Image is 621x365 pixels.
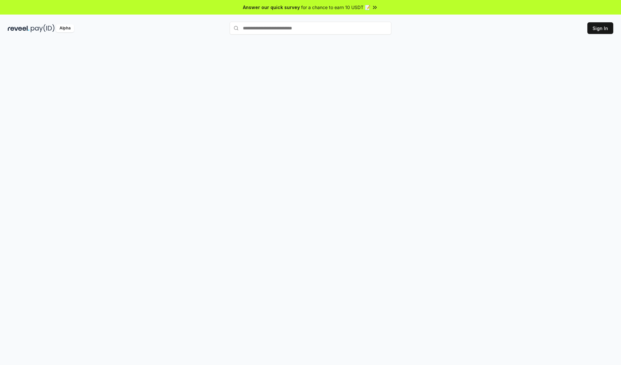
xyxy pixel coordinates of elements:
button: Sign In [587,22,613,34]
img: reveel_dark [8,24,29,32]
img: pay_id [31,24,55,32]
span: for a chance to earn 10 USDT 📝 [301,4,370,11]
span: Answer our quick survey [243,4,300,11]
div: Alpha [56,24,74,32]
